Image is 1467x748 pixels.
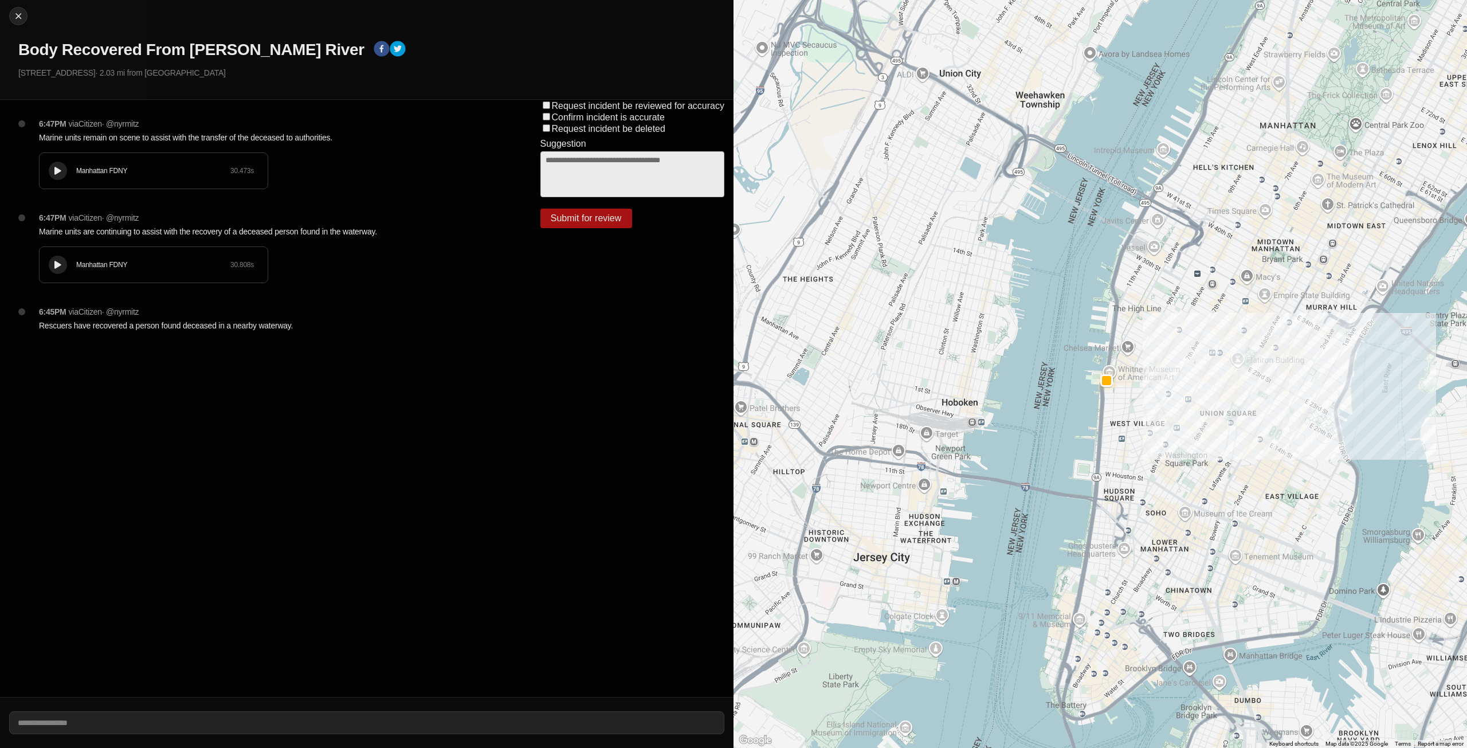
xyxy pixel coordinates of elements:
[736,733,774,748] img: Google
[552,124,665,134] label: Request incident be deleted
[540,209,632,228] button: Submit for review
[374,41,390,59] button: facebook
[1418,741,1464,747] a: Report a map error
[39,320,495,331] p: Rescuers have recovered a person found deceased in a nearby waterway.
[39,212,66,224] p: 6:47PM
[390,41,406,59] button: twitter
[552,101,725,111] label: Request incident be reviewed for accuracy
[76,166,230,175] div: Manhattan FDNY
[69,212,139,224] p: via Citizen · @ nyrmitz
[39,226,495,237] p: Marine units are continuing to assist with the recovery of a deceased person found in the waterway.
[230,260,254,269] div: 30.808 s
[1269,740,1319,748] button: Keyboard shortcuts
[18,40,364,60] h1: Body Recovered From [PERSON_NAME] River
[9,7,28,25] button: cancel
[1325,741,1388,747] span: Map data ©2025 Google
[69,118,139,130] p: via Citizen · @ nyrmitz
[736,733,774,748] a: Open this area in Google Maps (opens a new window)
[39,118,66,130] p: 6:47PM
[552,112,665,122] label: Confirm incident is accurate
[39,132,495,143] p: Marine units remain on scene to assist with the transfer of the deceased to authorities.
[230,166,254,175] div: 30.473 s
[39,306,66,318] p: 6:45PM
[76,260,230,269] div: Manhattan FDNY
[18,67,724,79] p: [STREET_ADDRESS] · 2.03 mi from [GEOGRAPHIC_DATA]
[69,306,139,318] p: via Citizen · @ nyrmitz
[540,139,586,149] label: Suggestion
[13,10,24,22] img: cancel
[1395,741,1411,747] a: Terms (opens in new tab)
